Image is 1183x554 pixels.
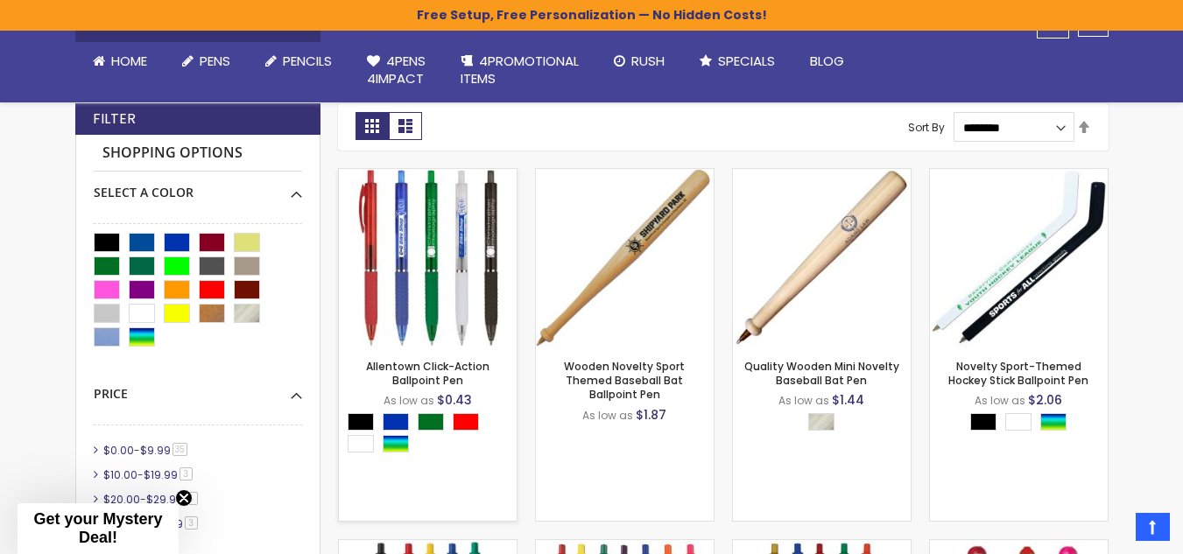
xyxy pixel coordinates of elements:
a: Quality Wooden Mini Novelty Baseball Bat Pen [744,359,899,388]
a: $20.00-$29.996 [99,492,204,507]
iframe: Google Customer Reviews [1039,507,1183,554]
div: White [348,435,374,452]
div: White [1005,413,1032,431]
a: Home [75,42,165,81]
label: Sort By [908,120,945,135]
span: $9.99 [140,443,171,458]
a: Wooden Novelty Sport Themed Baseball Bat Ballpoint Pen [536,168,714,183]
strong: Shopping Options [94,135,302,172]
button: Close teaser [175,489,193,507]
span: $0.00 [103,443,134,458]
div: Get your Mystery Deal!Close teaser [18,503,179,554]
a: Inspirations Jumbo Twist-Action Pen - Pre-Decorated Cap [930,539,1108,554]
strong: Filter [93,109,136,129]
span: $10.00 [103,467,137,482]
span: As low as [975,393,1025,408]
img: Wooden Novelty Sport Themed Baseball Bat Ballpoint Pen [536,169,714,347]
div: Select A Color [348,413,517,457]
a: Blog [792,42,862,81]
a: Quality Wooden Mini Novelty Baseball Bat Pen [733,168,911,183]
span: $0.43 [437,391,472,409]
span: Rush [631,52,665,70]
strong: Grid [356,112,389,140]
div: Green [418,413,444,431]
div: Red [453,413,479,431]
div: Blue [383,413,409,431]
span: Blog [810,52,844,70]
span: Get your Mystery Deal! [33,510,162,546]
span: $29.99 [146,492,183,507]
a: Pens [165,42,248,81]
img: Novelty Sport-Themed Hockey Stick Ballpoint Pen [930,169,1108,347]
a: $10.00-$19.993 [99,467,199,482]
a: Monarch-T Translucent Wide Click Ballpoint Pen [536,539,714,554]
span: $1.44 [832,391,864,409]
span: As low as [384,393,434,408]
a: Allentown Click-Action Ballpoint Pen [366,359,489,388]
a: Wooden Novelty Sport Themed Baseball Bat Ballpoint Pen [564,359,685,402]
span: 3 [185,516,198,529]
span: Pens [200,52,230,70]
div: Select A Color [94,172,302,201]
div: Assorted [383,435,409,452]
span: Home [111,52,147,70]
span: $19.99 [144,467,178,482]
span: 35 [173,443,187,456]
a: $0.00-$9.9935 [99,443,194,458]
a: Monarch-TG Translucent Grip Wide Click Ballpoint Pen [733,539,911,554]
div: Natural Wood [808,413,834,431]
div: Black [348,413,374,431]
div: Select A Color [808,413,843,435]
span: 4PROMOTIONAL ITEMS [461,52,579,88]
span: $20.00 [103,492,140,507]
span: Specials [718,52,775,70]
span: As low as [778,393,829,408]
div: Select A Color [970,413,1075,435]
span: 3 [180,467,193,480]
img: Allentown Click-Action Ballpoint Pen [339,169,517,347]
a: Specials [682,42,792,81]
span: $1.87 [636,406,666,424]
span: $2.06 [1028,391,1062,409]
span: 4Pens 4impact [367,52,426,88]
span: As low as [582,408,633,423]
a: 4Pens4impact [349,42,443,99]
div: Assorted [1040,413,1067,431]
a: Allentown Click-Action Ballpoint Pen [339,168,517,183]
div: Price [94,373,302,403]
a: Monarch-G Grip Wide Click Ballpoint Pen - White Body [339,539,517,554]
img: Quality Wooden Mini Novelty Baseball Bat Pen [733,169,911,347]
a: Pencils [248,42,349,81]
a: Novelty Sport-Themed Hockey Stick Ballpoint Pen [930,168,1108,183]
span: $39.99 [146,516,183,531]
div: Black [970,413,996,431]
span: Pencils [283,52,332,70]
a: Rush [596,42,682,81]
a: 4PROMOTIONALITEMS [443,42,596,99]
a: Novelty Sport-Themed Hockey Stick Ballpoint Pen [948,359,1088,388]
